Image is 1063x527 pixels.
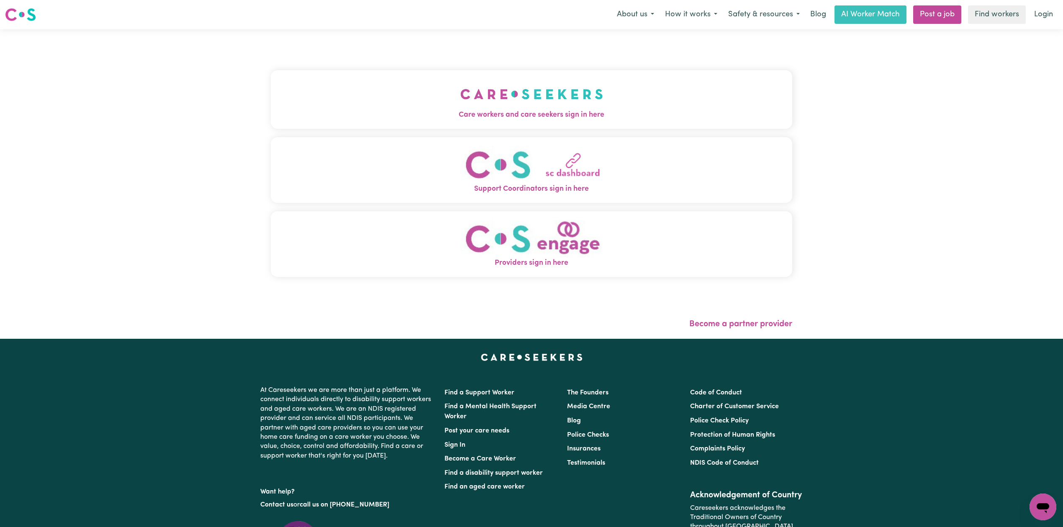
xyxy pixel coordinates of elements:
a: Become a Care Worker [444,455,516,462]
p: At Careseekers we are more than just a platform. We connect individuals directly to disability su... [260,382,434,464]
a: Charter of Customer Service [690,403,779,410]
a: Complaints Policy [690,445,745,452]
span: Support Coordinators sign in here [271,184,792,194]
a: Media Centre [567,403,610,410]
button: Providers sign in here [271,211,792,277]
a: Careseekers logo [5,5,36,24]
span: Providers sign in here [271,258,792,269]
h2: Acknowledgement of Country [690,490,803,500]
button: About us [611,6,660,23]
span: Care workers and care seekers sign in here [271,110,792,120]
img: Careseekers logo [5,7,36,22]
a: Blog [805,5,831,24]
a: Find workers [968,5,1026,24]
a: Police Check Policy [690,417,749,424]
a: Find a disability support worker [444,470,543,476]
a: Find a Mental Health Support Worker [444,403,537,420]
a: NDIS Code of Conduct [690,460,759,466]
button: Support Coordinators sign in here [271,137,792,203]
a: Find an aged care worker [444,484,525,490]
button: Care workers and care seekers sign in here [271,70,792,129]
a: Code of Conduct [690,389,742,396]
a: Sign In [444,442,465,448]
p: Want help? [260,484,434,496]
a: The Founders [567,389,609,396]
a: Contact us [260,501,293,508]
a: AI Worker Match [834,5,906,24]
a: call us on [PHONE_NUMBER] [300,501,389,508]
p: or [260,497,434,513]
a: Post a job [913,5,961,24]
a: Blog [567,417,581,424]
a: Insurances [567,445,601,452]
a: Police Checks [567,432,609,438]
a: Become a partner provider [689,320,792,328]
button: How it works [660,6,723,23]
a: Testimonials [567,460,605,466]
a: Post your care needs [444,427,509,434]
a: Find a Support Worker [444,389,514,396]
iframe: Button to launch messaging window [1030,494,1056,520]
button: Safety & resources [723,6,805,23]
a: Protection of Human Rights [690,432,775,438]
a: Login [1029,5,1058,24]
a: Careseekers home page [481,354,583,361]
